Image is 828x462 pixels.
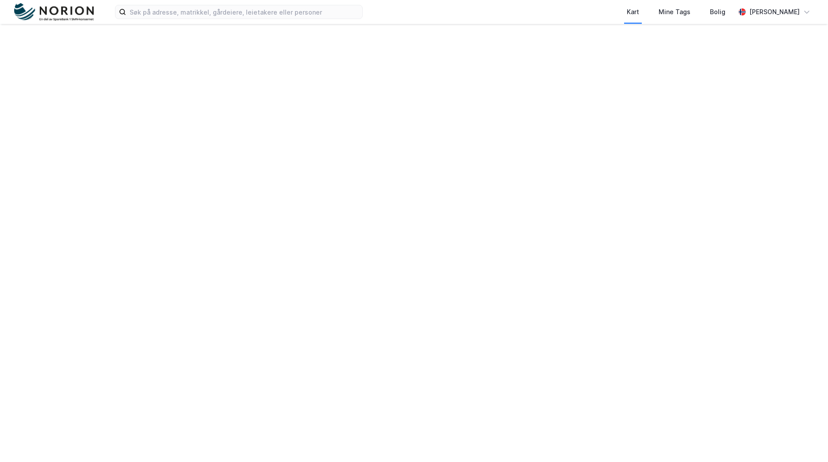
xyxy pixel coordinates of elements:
[14,3,94,21] img: norion-logo.80e7a08dc31c2e691866.png
[749,7,800,17] div: [PERSON_NAME]
[710,7,725,17] div: Bolig
[627,7,639,17] div: Kart
[126,5,362,19] input: Søk på adresse, matrikkel, gårdeiere, leietakere eller personer
[659,7,690,17] div: Mine Tags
